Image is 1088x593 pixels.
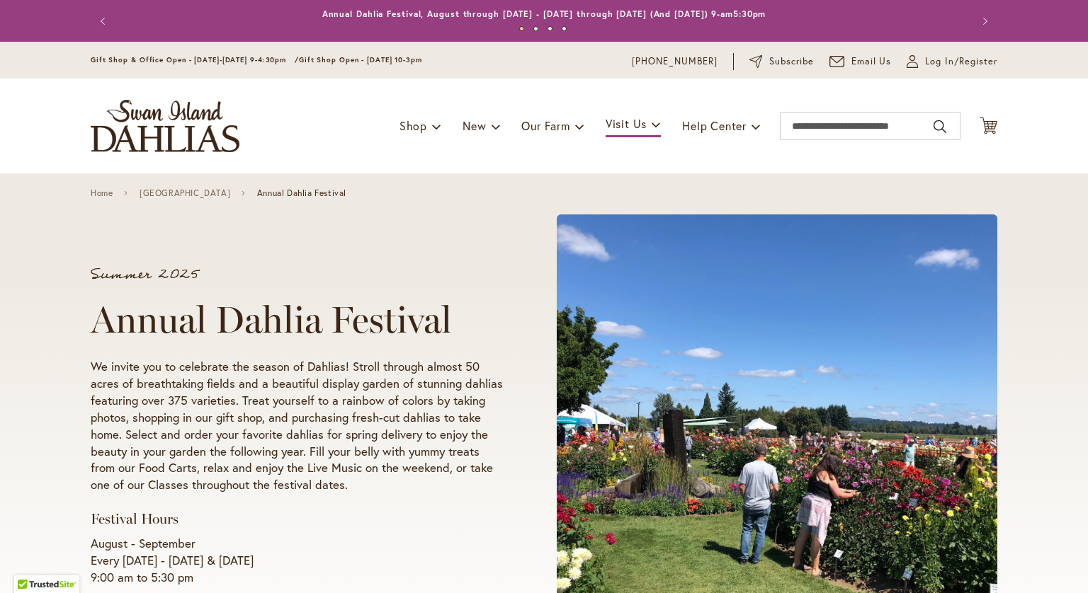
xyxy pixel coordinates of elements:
[851,54,892,69] span: Email Us
[682,118,747,133] span: Help Center
[907,54,997,69] a: Log In/Register
[140,188,230,198] a: [GEOGRAPHIC_DATA]
[399,118,427,133] span: Shop
[606,116,647,131] span: Visit Us
[519,26,524,31] button: 1 of 4
[91,100,239,152] a: store logo
[91,267,503,282] p: Summer 2025
[548,26,552,31] button: 3 of 4
[925,54,997,69] span: Log In/Register
[769,54,814,69] span: Subscribe
[91,358,503,494] p: We invite you to celebrate the season of Dahlias! Stroll through almost 50 acres of breathtaking ...
[91,7,119,35] button: Previous
[91,510,503,528] h3: Festival Hours
[749,54,814,69] a: Subscribe
[632,54,718,69] a: [PHONE_NUMBER]
[521,118,569,133] span: Our Farm
[91,55,299,64] span: Gift Shop & Office Open - [DATE]-[DATE] 9-4:30pm /
[257,188,346,198] span: Annual Dahlia Festival
[299,55,422,64] span: Gift Shop Open - [DATE] 10-3pm
[829,54,892,69] a: Email Us
[463,118,486,133] span: New
[969,7,997,35] button: Next
[322,8,766,19] a: Annual Dahlia Festival, August through [DATE] - [DATE] through [DATE] (And [DATE]) 9-am5:30pm
[533,26,538,31] button: 2 of 4
[91,535,503,586] p: August - September Every [DATE] - [DATE] & [DATE] 9:00 am to 5:30 pm
[562,26,567,31] button: 4 of 4
[91,188,113,198] a: Home
[91,299,503,341] h1: Annual Dahlia Festival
